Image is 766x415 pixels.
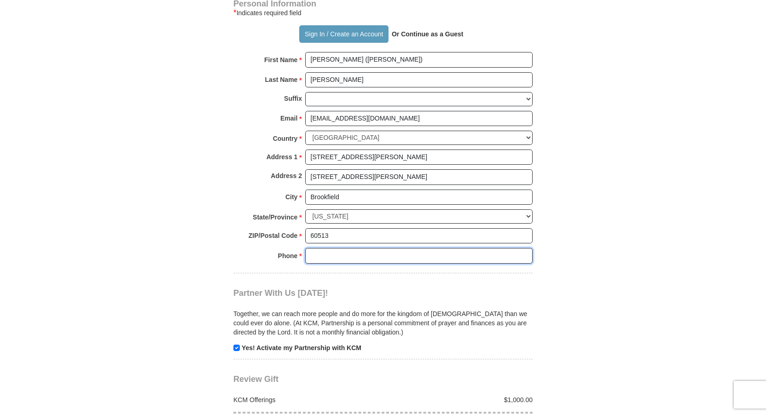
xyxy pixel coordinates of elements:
[271,169,302,182] strong: Address 2
[233,309,533,337] p: Together, we can reach more people and do more for the kingdom of [DEMOGRAPHIC_DATA] than we coul...
[383,395,538,404] div: $1,000.00
[267,150,298,163] strong: Address 1
[285,190,297,203] strong: City
[284,92,302,105] strong: Suffix
[278,249,298,262] strong: Phone
[392,30,464,38] strong: Or Continue as a Guest
[273,132,298,145] strong: Country
[280,112,297,125] strong: Email
[229,395,383,404] div: KCM Offerings
[249,229,298,242] strong: ZIP/Postal Code
[233,288,328,298] span: Partner With Us [DATE]!
[253,211,297,224] strong: State/Province
[233,7,533,18] div: Indicates required field
[242,344,361,352] strong: Yes! Activate my Partnership with KCM
[233,375,279,384] span: Review Gift
[265,73,298,86] strong: Last Name
[264,53,297,66] strong: First Name
[299,25,388,43] button: Sign In / Create an Account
